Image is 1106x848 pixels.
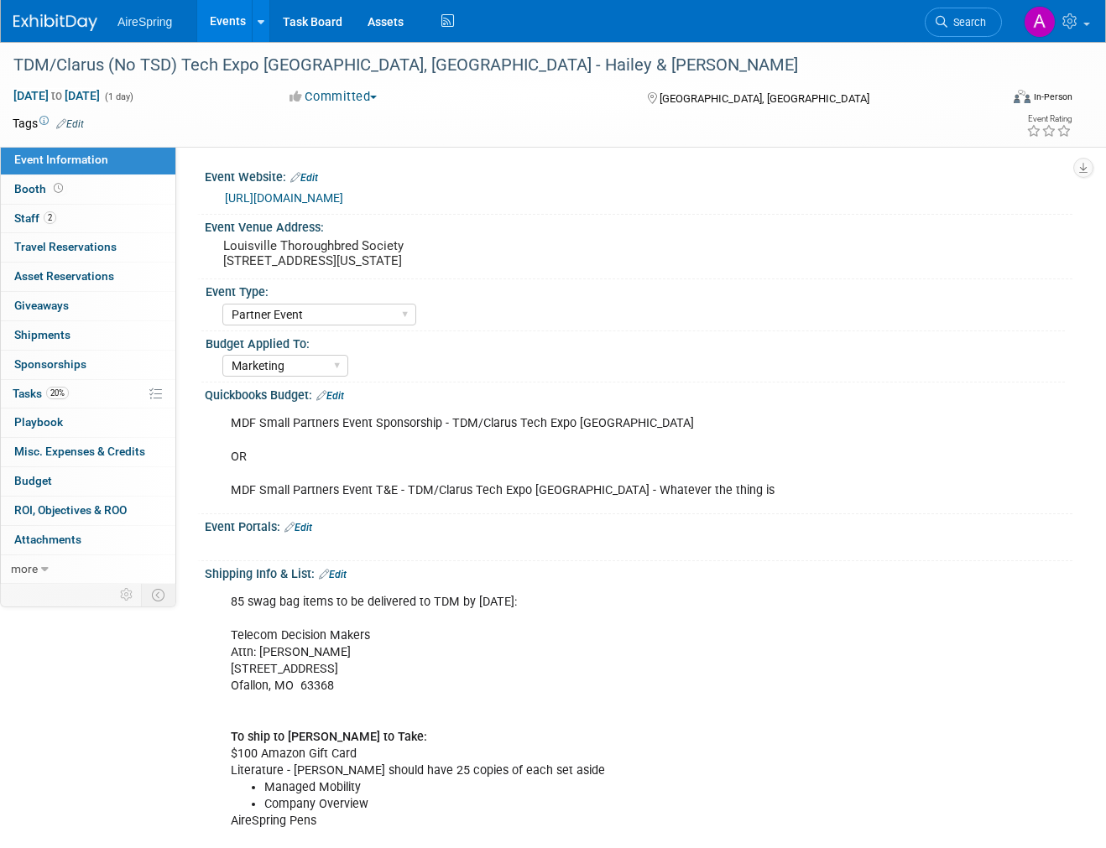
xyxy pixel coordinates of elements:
span: [DATE] [DATE] [13,88,101,103]
span: Search [947,16,986,29]
div: In-Person [1033,91,1072,103]
img: Aila Ortiaga [1024,6,1056,38]
span: Sponsorships [14,357,86,371]
span: Attachments [14,533,81,546]
a: Travel Reservations [1,233,175,262]
div: TDM/Clarus (No TSD) Tech Expo [GEOGRAPHIC_DATA], [GEOGRAPHIC_DATA] - Hailey & [PERSON_NAME] [8,50,982,81]
span: Event Information [14,153,108,166]
a: Edit [290,172,318,184]
a: Event Information [1,146,175,174]
span: Tasks [13,387,69,400]
span: Shipments [14,328,70,341]
li: Managed Mobility [264,779,892,796]
span: (1 day) [103,91,133,102]
span: Travel Reservations [14,240,117,253]
a: Tasks20% [1,380,175,408]
div: Quickbooks Budget: [205,382,1072,404]
a: ROI, Objectives & ROO [1,497,175,525]
a: [URL][DOMAIN_NAME] [225,191,343,205]
span: Staff [14,211,56,225]
a: Edit [319,569,347,580]
a: Booth [1,175,175,204]
a: Shipments [1,321,175,350]
a: Attachments [1,526,175,554]
a: Edit [316,390,344,402]
td: Tags [13,115,84,132]
a: Staff2 [1,205,175,233]
span: [GEOGRAPHIC_DATA], [GEOGRAPHIC_DATA] [660,92,869,105]
a: Edit [284,522,312,533]
a: Edit [56,118,84,130]
a: Sponsorships [1,351,175,379]
span: Budget [14,474,52,487]
span: ROI, Objectives & ROO [14,503,127,517]
div: Budget Applied To: [206,331,1065,352]
td: Toggle Event Tabs [142,584,176,606]
img: Format-Inperson.png [1014,90,1030,103]
span: more [11,562,38,575]
img: ExhibitDay [13,14,97,31]
span: Asset Reservations [14,269,114,283]
div: Event Portals: [205,514,1072,536]
span: Booth not reserved yet [50,182,66,195]
button: Committed [284,88,383,106]
div: Event Rating [1026,115,1072,123]
span: AireSpring [117,15,172,29]
div: MDF Small Partners Event Sponsorship - TDM/Clarus Tech Expo [GEOGRAPHIC_DATA] OR MDF Small Partne... [219,407,902,507]
div: Event Type: [206,279,1065,300]
div: Event Website: [205,164,1072,186]
span: Misc. Expenses & Credits [14,445,145,458]
a: Search [925,8,1002,37]
span: Giveaways [14,299,69,312]
a: more [1,555,175,584]
a: Misc. Expenses & Credits [1,438,175,466]
li: Company Overview [264,796,892,813]
b: To ship to [PERSON_NAME] to Take: [231,730,427,744]
span: to [49,89,65,102]
pre: Louisville Thoroughbred Society [STREET_ADDRESS][US_STATE] [223,238,548,268]
a: Budget [1,467,175,496]
div: Event Format [917,87,1073,112]
a: Asset Reservations [1,263,175,291]
span: Playbook [14,415,63,429]
td: Personalize Event Tab Strip [112,584,142,606]
span: Booth [14,182,66,195]
a: Playbook [1,408,175,437]
span: 2 [44,211,56,224]
div: Shipping Info & List: [205,561,1072,583]
span: 20% [46,387,69,399]
div: Event Venue Address: [205,215,1072,236]
a: Giveaways [1,292,175,320]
